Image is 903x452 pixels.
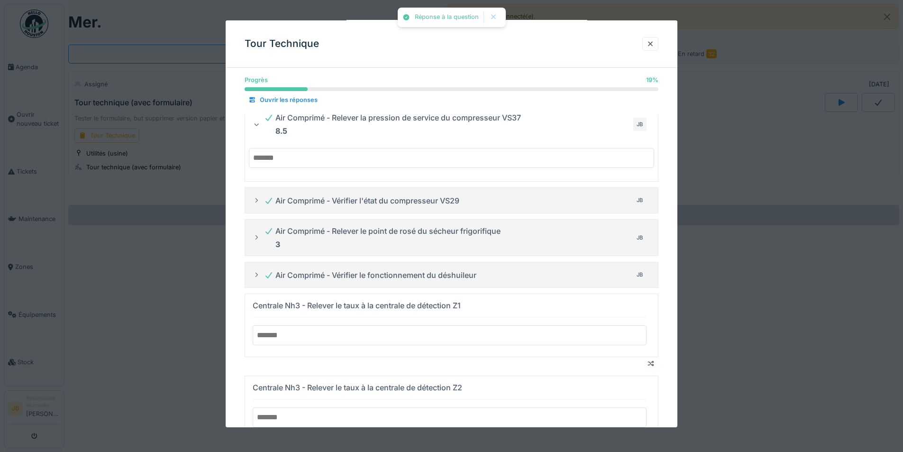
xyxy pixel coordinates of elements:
div: JB [633,118,647,131]
h3: Tour Technique [245,38,319,50]
progress: 19 % [245,87,658,91]
summary: Air Comprimé - Relever la pression de service du compresseur VS378.5JB [249,110,654,138]
div: 19 % [646,75,658,84]
div: Ouvrir les réponses [245,93,321,106]
div: JB [633,231,647,244]
summary: Centrale Nh3 - Relever le taux à la centrale de détection Z1 [249,298,654,353]
div: Réponse à la question [415,13,479,21]
div: Centrale Nh3 - Relever le taux à la centrale de détection Z2 [253,382,462,393]
summary: Air Comprimé - Vérifier le fonctionnement du déshuileurJB [249,266,654,284]
strong: 8.5 [275,126,287,136]
div: JB [633,194,647,207]
div: Air Comprimé - Vérifier l'état du compresseur VS29 [264,195,459,206]
div: JB [633,268,647,281]
div: Air Comprimé - Relever le point de rosé du sécheur frigorifique [264,225,501,250]
div: Progrès [245,75,268,84]
div: Air Comprimé - Relever la pression de service du compresseur VS37 [264,112,521,137]
strong: 3 [275,240,280,249]
summary: Air Comprimé - Vérifier l'état du compresseur VS29JB [249,192,654,209]
summary: Air Comprimé - Relever le point de rosé du sécheur frigorifique3JB [249,223,654,252]
div: Air Comprimé - Vérifier le fonctionnement du déshuileur [264,269,476,280]
div: Centrale Nh3 - Relever le taux à la centrale de détection Z1 [253,300,461,311]
summary: Centrale Nh3 - Relever le taux à la centrale de détection Z2 [249,380,654,435]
